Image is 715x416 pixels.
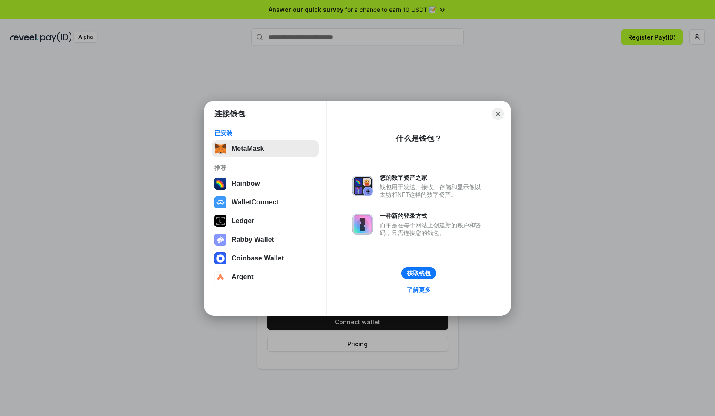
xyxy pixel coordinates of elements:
[212,231,319,248] button: Rabby Wallet
[380,221,485,237] div: 而不是在每个网站上创建新的账户和密码，只需连接您的钱包。
[402,284,436,295] a: 了解更多
[214,143,226,155] img: svg+xml,%3Csvg%20fill%3D%22none%22%20height%3D%2233%22%20viewBox%3D%220%200%2035%2033%22%20width%...
[214,196,226,208] img: svg+xml,%3Csvg%20width%3D%2228%22%20height%3D%2228%22%20viewBox%3D%220%200%2028%2028%22%20fill%3D...
[492,108,504,120] button: Close
[401,267,436,279] button: 获取钱包
[214,215,226,227] img: svg+xml,%3Csvg%20xmlns%3D%22http%3A%2F%2Fwww.w3.org%2F2000%2Fsvg%22%20width%3D%2228%22%20height%3...
[232,145,264,153] div: MetaMask
[232,180,260,187] div: Rainbow
[407,286,431,294] div: 了解更多
[214,234,226,246] img: svg+xml,%3Csvg%20xmlns%3D%22http%3A%2F%2Fwww.w3.org%2F2000%2Fsvg%22%20fill%3D%22none%22%20viewBox...
[232,236,274,243] div: Rabby Wallet
[214,271,226,283] img: svg+xml,%3Csvg%20width%3D%2228%22%20height%3D%2228%22%20viewBox%3D%220%200%2028%2028%22%20fill%3D...
[214,252,226,264] img: svg+xml,%3Csvg%20width%3D%2228%22%20height%3D%2228%22%20viewBox%3D%220%200%2028%2028%22%20fill%3D...
[352,176,373,196] img: svg+xml,%3Csvg%20xmlns%3D%22http%3A%2F%2Fwww.w3.org%2F2000%2Fsvg%22%20fill%3D%22none%22%20viewBox...
[232,217,254,225] div: Ledger
[212,212,319,229] button: Ledger
[352,214,373,235] img: svg+xml,%3Csvg%20xmlns%3D%22http%3A%2F%2Fwww.w3.org%2F2000%2Fsvg%22%20fill%3D%22none%22%20viewBox...
[396,133,442,144] div: 什么是钱包？
[212,269,319,286] button: Argent
[232,198,279,206] div: WalletConnect
[407,269,431,277] div: 获取钱包
[232,273,254,281] div: Argent
[212,194,319,211] button: WalletConnect
[214,164,316,172] div: 推荐
[380,174,485,181] div: 您的数字资产之家
[212,250,319,267] button: Coinbase Wallet
[212,140,319,157] button: MetaMask
[232,255,284,262] div: Coinbase Wallet
[212,175,319,192] button: Rainbow
[214,129,316,137] div: 已安装
[214,109,245,119] h1: 连接钱包
[380,183,485,198] div: 钱包用于发送、接收、存储和显示像以太坊和NFT这样的数字资产。
[380,212,485,220] div: 一种新的登录方式
[214,178,226,190] img: svg+xml,%3Csvg%20width%3D%22120%22%20height%3D%22120%22%20viewBox%3D%220%200%20120%20120%22%20fil...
